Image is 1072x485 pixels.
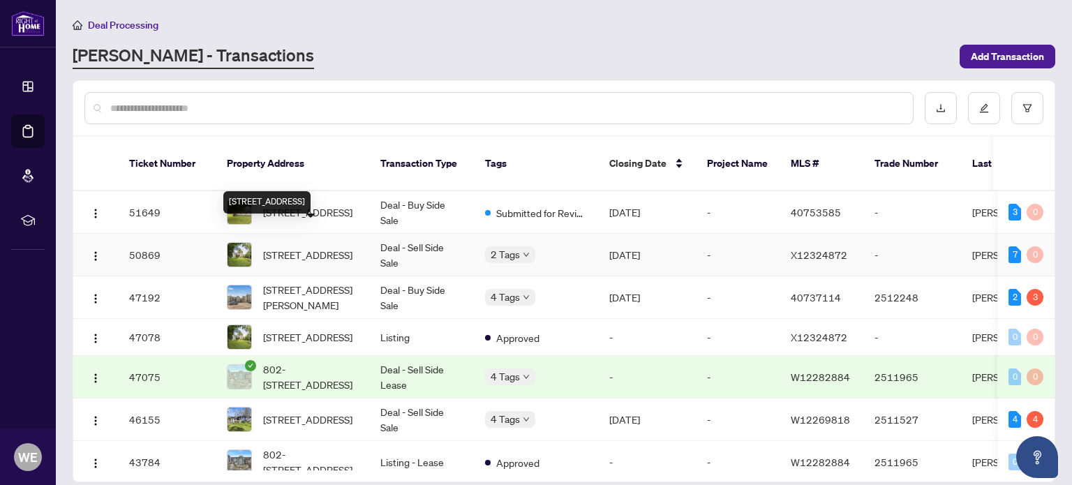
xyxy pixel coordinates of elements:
[863,191,961,234] td: -
[118,356,216,398] td: 47075
[263,247,352,262] span: [STREET_ADDRESS]
[90,208,101,219] img: Logo
[118,191,216,234] td: 51649
[960,45,1055,68] button: Add Transaction
[1008,454,1021,470] div: 0
[791,371,850,383] span: W12282884
[1027,289,1043,306] div: 3
[84,366,107,388] button: Logo
[523,294,530,301] span: down
[961,398,1066,441] td: [PERSON_NAME]
[496,455,539,470] span: Approved
[118,319,216,356] td: 47078
[90,293,101,304] img: Logo
[791,248,847,261] span: X12324872
[780,137,863,191] th: MLS #
[598,137,696,191] th: Closing Date
[491,246,520,262] span: 2 Tags
[968,92,1000,124] button: edit
[84,408,107,431] button: Logo
[1008,204,1021,221] div: 3
[369,276,474,319] td: Deal - Buy Side Sale
[491,411,520,427] span: 4 Tags
[223,191,311,214] div: [STREET_ADDRESS]
[369,234,474,276] td: Deal - Sell Side Sale
[1008,411,1021,428] div: 4
[1027,204,1043,221] div: 0
[491,289,520,305] span: 4 Tags
[84,451,107,473] button: Logo
[863,137,961,191] th: Trade Number
[90,373,101,384] img: Logo
[1027,246,1043,263] div: 0
[369,398,474,441] td: Deal - Sell Side Sale
[369,191,474,234] td: Deal - Buy Side Sale
[263,361,358,392] span: 802-[STREET_ADDRESS]
[118,441,216,484] td: 43784
[936,103,946,113] span: download
[18,447,38,467] span: WE
[369,137,474,191] th: Transaction Type
[863,356,961,398] td: 2511965
[863,398,961,441] td: 2511527
[90,415,101,426] img: Logo
[791,206,841,218] span: 40753585
[961,356,1066,398] td: [PERSON_NAME]
[696,137,780,191] th: Project Name
[791,291,841,304] span: 40737114
[598,398,696,441] td: [DATE]
[696,441,780,484] td: -
[1016,436,1058,478] button: Open asap
[118,276,216,319] td: 47192
[84,244,107,266] button: Logo
[598,276,696,319] td: [DATE]
[118,137,216,191] th: Ticket Number
[73,20,82,30] span: home
[369,319,474,356] td: Listing
[90,333,101,344] img: Logo
[961,137,1066,191] th: Last Updated By
[88,19,158,31] span: Deal Processing
[863,276,961,319] td: 2512248
[1027,368,1043,385] div: 0
[11,10,45,36] img: logo
[90,458,101,469] img: Logo
[696,356,780,398] td: -
[863,441,961,484] td: 2511965
[961,191,1066,234] td: [PERSON_NAME]
[1008,368,1021,385] div: 0
[84,326,107,348] button: Logo
[696,398,780,441] td: -
[245,360,256,371] span: check-circle
[228,450,251,474] img: thumbnail-img
[1011,92,1043,124] button: filter
[863,319,961,356] td: -
[598,319,696,356] td: -
[598,441,696,484] td: -
[523,251,530,258] span: down
[1008,329,1021,345] div: 0
[118,234,216,276] td: 50869
[1008,246,1021,263] div: 7
[791,413,850,426] span: W12269818
[496,205,587,221] span: Submitted for Review
[598,191,696,234] td: [DATE]
[971,45,1044,68] span: Add Transaction
[598,356,696,398] td: -
[491,368,520,385] span: 4 Tags
[523,416,530,423] span: down
[696,276,780,319] td: -
[1027,329,1043,345] div: 0
[791,456,850,468] span: W12282884
[979,103,989,113] span: edit
[228,285,251,309] img: thumbnail-img
[263,282,358,313] span: [STREET_ADDRESS][PERSON_NAME]
[1027,411,1043,428] div: 4
[791,331,847,343] span: X12324872
[228,325,251,349] img: thumbnail-img
[228,408,251,431] img: thumbnail-img
[961,441,1066,484] td: [PERSON_NAME]
[228,365,251,389] img: thumbnail-img
[496,330,539,345] span: Approved
[863,234,961,276] td: -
